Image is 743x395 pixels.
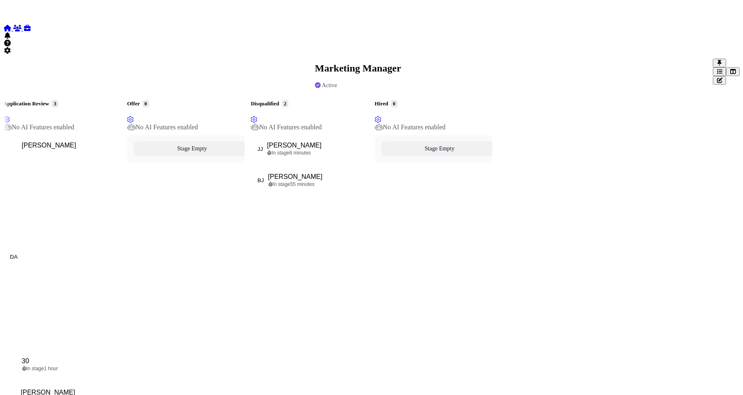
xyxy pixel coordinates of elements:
[251,100,322,107] h5: Disqualified
[10,254,18,260] span: DA
[257,146,263,152] span: JJ
[315,63,401,74] h2: Marketing Manager
[3,135,121,378] button: DA [PERSON_NAME] Megan Score 30 In stage1 hour
[22,366,114,371] div: In stage 1 hour
[22,142,76,149] span: [PERSON_NAME]
[251,124,322,131] span: No AI Features enabled
[127,100,198,107] h5: Offer
[375,124,446,131] span: No AI Features enabled
[268,173,323,180] span: [PERSON_NAME]
[251,135,369,162] button: JJ [PERSON_NAME] In stage8 minutes
[282,100,288,107] span: 2
[251,167,369,194] button: BJ [PERSON_NAME] In stage55 minutes
[22,149,229,356] img: Megan Score
[3,124,74,131] span: No AI Features enabled
[3,100,74,107] h5: Application Review
[375,100,446,107] h5: Hired
[52,100,58,107] span: 3
[143,100,149,107] span: 0
[267,142,321,149] span: [PERSON_NAME]
[268,181,323,187] div: In stage 55 minutes
[127,124,198,131] span: No AI Features enabled
[177,145,207,152] span: Stage Empty
[425,145,455,152] span: Stage Empty
[315,82,337,89] div: Active
[391,100,398,107] span: 0
[22,350,229,364] span: 30
[257,177,264,183] span: BJ
[267,150,321,156] div: In stage 8 minutes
